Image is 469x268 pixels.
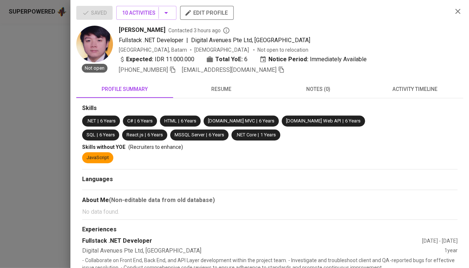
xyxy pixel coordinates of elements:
div: Skills [82,104,457,113]
span: 6 Years [209,132,224,137]
span: 6 Years [345,118,360,124]
span: Not open [82,65,107,72]
span: 6 Years [147,132,163,137]
span: [PERSON_NAME] [119,26,165,34]
button: 10 Activities [116,6,176,20]
svg: By Batam recruiter [223,27,230,34]
span: | [178,118,179,125]
span: profile summary [81,85,169,94]
p: No data found. [82,208,457,216]
span: activity timeline [371,85,459,94]
span: C# [127,118,133,124]
p: Not open to relocation [257,46,308,54]
span: 10 Activities [122,8,171,18]
span: | [342,118,344,125]
div: Fullstack .NET Developer [82,237,422,245]
span: [DOMAIN_NAME] Web API [286,118,341,124]
b: Total YoE: [215,55,243,64]
span: [EMAIL_ADDRESS][DOMAIN_NAME] [182,66,276,73]
span: .NET [87,118,96,124]
span: | [97,132,98,139]
span: edit profile [186,8,228,18]
div: Digital Avenues Pte Ltd, [GEOGRAPHIC_DATA] [82,247,444,255]
b: Expected: [126,55,153,64]
span: [DEMOGRAPHIC_DATA] [194,46,250,54]
span: | [256,118,257,125]
span: MSSQL Server [175,132,205,137]
span: | [145,132,146,139]
span: Contacted 3 hours ago [168,27,230,34]
img: ef837fdd01022966858f28fcf664b954.jpg [76,26,113,62]
span: | [258,132,259,139]
span: SQL [87,132,95,137]
span: 6 Years [99,132,115,137]
span: HTML [164,118,177,124]
span: 6 Years [137,118,153,124]
div: IDR 11.000.000 [119,55,194,64]
span: Digital Avenues Pte Ltd, [GEOGRAPHIC_DATA] [191,37,310,44]
span: 6 [244,55,248,64]
a: edit profile [180,10,234,15]
span: 1 Years [260,132,276,137]
div: About Me [82,196,457,205]
span: resume [177,85,265,94]
div: Experiences [82,225,457,234]
span: | [186,36,188,45]
span: (Recruiters to enhance) [128,144,183,150]
span: notes (0) [274,85,362,94]
span: 6 Years [181,118,196,124]
span: | [135,118,136,125]
div: 1 year [444,247,457,255]
b: (Non-editable data from old database) [109,197,215,203]
span: .NET Core [236,132,256,137]
span: React.js [127,132,143,137]
button: edit profile [180,6,234,20]
span: Skills without YOE [82,144,125,150]
div: Languages [82,175,457,184]
span: | [206,132,207,139]
span: 6 Years [259,118,274,124]
div: JavaScript [87,154,109,161]
div: [DATE] - [DATE] [422,237,457,245]
b: Notice Period: [268,55,308,64]
div: [GEOGRAPHIC_DATA], Batam [119,46,187,54]
span: [PHONE_NUMBER] [119,66,168,73]
span: 6 Years [100,118,116,124]
span: Fullstack .NET Developer [119,37,183,44]
div: Immediately Available [259,55,367,64]
span: [DOMAIN_NAME] MVC [208,118,255,124]
span: | [98,118,99,125]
